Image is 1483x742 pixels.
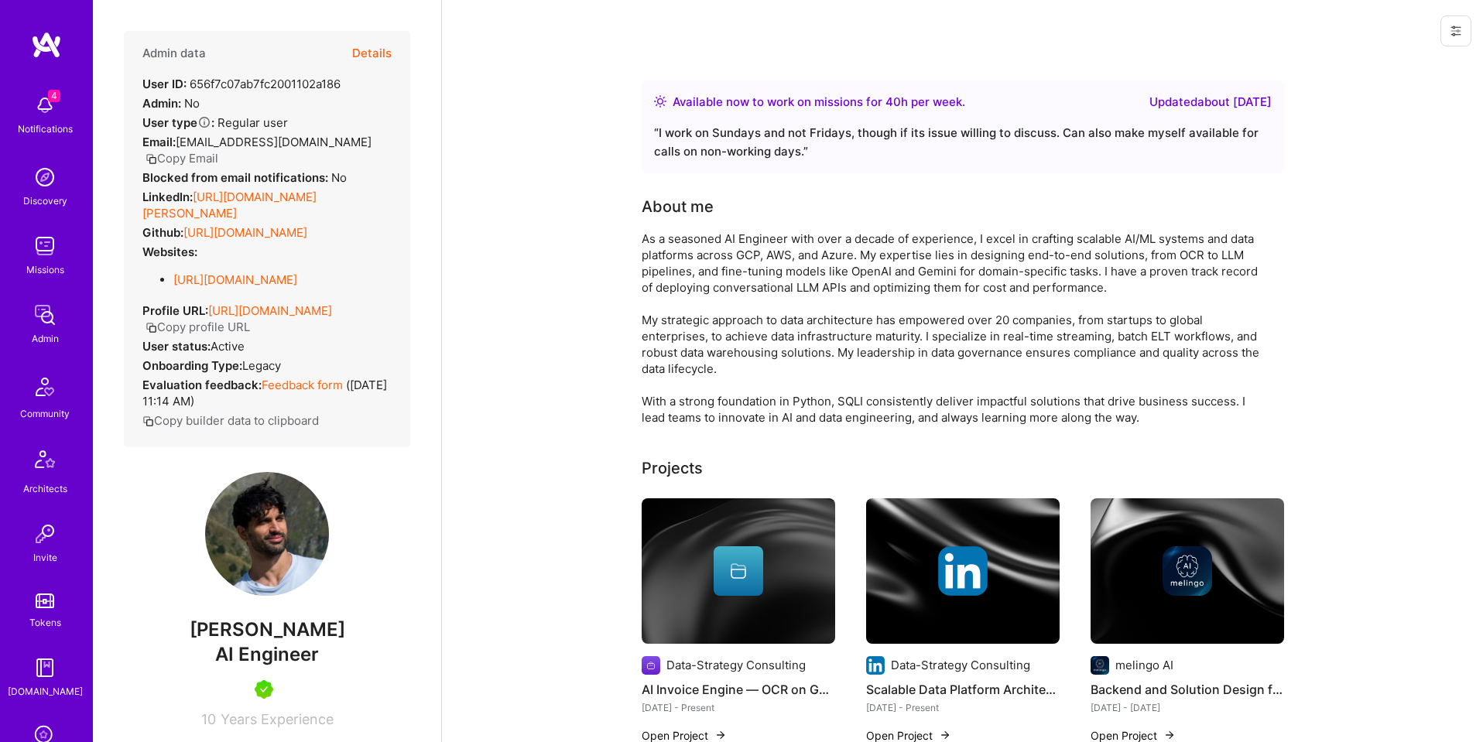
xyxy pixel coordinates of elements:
img: Architects [26,443,63,480]
img: cover [1091,498,1284,644]
div: About me [642,195,714,218]
strong: User type : [142,115,214,130]
span: legacy [242,358,281,373]
h4: Backend and Solution Design for "AI Teacher" chatbot [1091,679,1284,699]
div: ( [DATE] 11:14 AM ) [142,377,392,409]
div: No [142,169,347,186]
img: User Avatar [205,472,329,596]
img: cover [866,498,1060,644]
span: AI Engineer [215,643,319,665]
div: As a seasoned AI Engineer with over a decade of experience, I excel in crafting scalable AI/ML sy... [642,231,1261,426]
img: logo [31,31,62,59]
strong: Admin: [142,96,181,111]
img: Company logo [1091,656,1109,675]
strong: LinkedIn: [142,190,193,204]
img: discovery [29,162,60,193]
i: icon Copy [146,322,157,333]
div: Architects [23,480,67,497]
img: Availability [654,95,666,108]
img: cover [642,498,835,644]
div: Data-Strategy Consulting [891,657,1030,673]
button: Copy builder data to clipboard [142,412,319,429]
div: Updated about [DATE] [1149,93,1272,111]
span: 4 [48,90,60,102]
strong: User ID: [142,77,187,91]
img: admin teamwork [29,299,60,330]
div: 656f7c07ab7fc2001102a186 [142,76,341,92]
span: [PERSON_NAME] [124,618,410,641]
div: Regular user [142,115,288,131]
strong: Github: [142,225,183,240]
strong: Email: [142,135,176,149]
button: Copy profile URL [146,319,250,335]
div: Discovery [23,193,67,209]
a: [URL][DOMAIN_NAME][PERSON_NAME] [142,190,317,221]
img: Company logo [938,546,988,596]
div: melingo AI [1115,657,1173,673]
a: [URL][DOMAIN_NAME] [208,303,332,318]
span: Years Experience [221,711,334,727]
div: “ I work on Sundays and not Fridays, though if its issue willing to discuss. Can also make myself... [654,124,1272,161]
img: Company logo [1163,546,1212,596]
img: Invite [29,518,60,549]
button: Copy Email [146,150,218,166]
div: Tokens [29,614,61,631]
img: arrow-right [939,729,951,741]
img: Company logo [866,656,885,675]
img: bell [29,90,60,121]
i: icon Copy [146,153,157,165]
strong: Onboarding Type: [142,358,242,373]
div: Projects [642,456,703,480]
i: Help [197,115,211,129]
div: Invite [33,549,57,566]
div: Available now to work on missions for h per week . [673,93,965,111]
img: arrow-right [714,729,727,741]
strong: Blocked from email notifications: [142,170,331,185]
img: guide book [29,652,60,683]
div: Admin [32,330,59,347]
a: Feedback form [262,378,343,392]
div: Missions [26,262,64,278]
strong: User status: [142,339,211,354]
div: No [142,95,200,111]
i: icon Copy [142,415,154,427]
a: [URL][DOMAIN_NAME] [183,225,307,240]
span: [EMAIL_ADDRESS][DOMAIN_NAME] [176,135,372,149]
img: Company logo [642,656,660,675]
div: [DOMAIN_NAME] [8,683,83,699]
span: 40 [885,94,901,109]
img: arrow-right [1163,729,1176,741]
div: [DATE] - Present [866,699,1060,716]
img: teamwork [29,231,60,262]
h4: AI Invoice Engine — OCR on GCP [642,679,835,699]
div: [DATE] - Present [642,699,835,716]
button: Details [352,31,392,76]
div: Data-Strategy Consulting [666,657,806,673]
div: Community [20,405,70,422]
img: tokens [36,593,54,608]
strong: Websites: [142,244,197,259]
h4: Scalable Data Platform Architectures [866,679,1060,699]
img: Community [26,368,63,405]
strong: Evaluation feedback: [142,378,262,392]
a: [URL][DOMAIN_NAME] [173,272,297,287]
h4: Admin data [142,46,206,60]
img: A.Teamer in Residence [255,680,273,699]
div: [DATE] - [DATE] [1091,699,1284,716]
div: Notifications [18,121,73,137]
span: 10 [201,711,216,727]
strong: Profile URL: [142,303,208,318]
span: Active [211,339,245,354]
